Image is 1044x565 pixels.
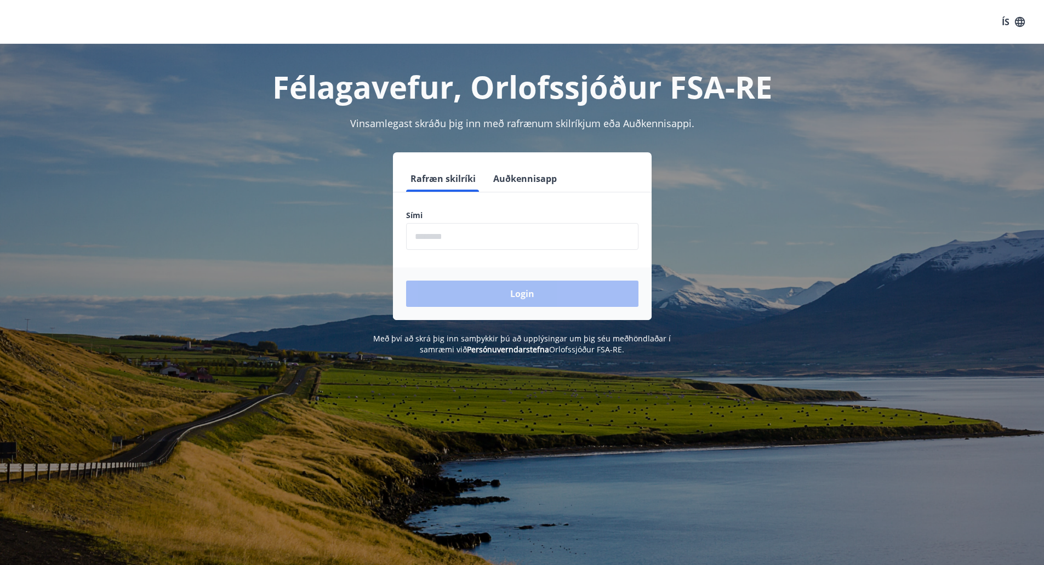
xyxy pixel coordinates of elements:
[996,12,1031,32] button: ÍS
[406,165,480,192] button: Rafræn skilríki
[350,117,694,130] span: Vinsamlegast skráðu þig inn með rafrænum skilríkjum eða Auðkennisappi.
[141,66,904,107] h1: Félagavefur, Orlofssjóður FSA-RE
[373,333,671,355] span: Með því að skrá þig inn samþykkir þú að upplýsingar um þig séu meðhöndlaðar í samræmi við Orlofss...
[467,344,549,355] a: Persónuverndarstefna
[489,165,561,192] button: Auðkennisapp
[406,210,638,221] label: Sími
